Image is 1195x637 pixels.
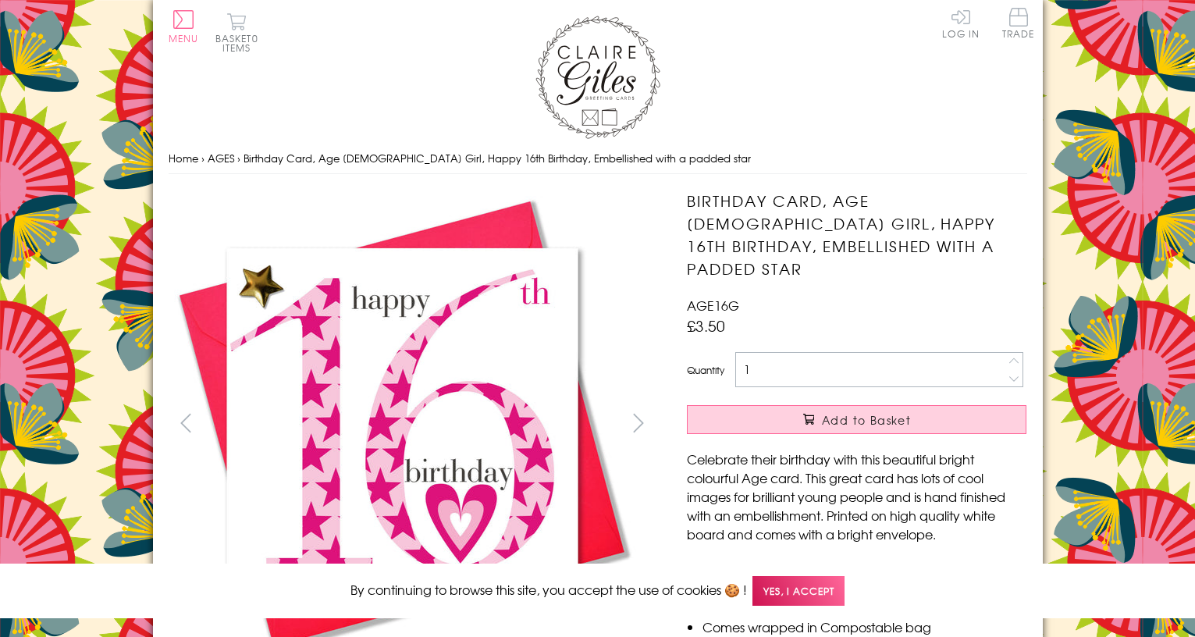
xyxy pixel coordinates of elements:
button: Basket0 items [215,12,258,52]
a: AGES [208,151,234,165]
span: › [201,151,205,165]
button: next [621,405,656,440]
nav: breadcrumbs [169,143,1027,175]
button: prev [169,405,204,440]
h1: Birthday Card, Age [DEMOGRAPHIC_DATA] Girl, Happy 16th Birthday, Embellished with a padded star [687,190,1026,279]
span: Yes, I accept [752,576,845,607]
span: 0 items [222,31,258,55]
label: Quantity [687,363,724,377]
span: £3.50 [687,315,725,336]
span: Add to Basket [822,412,911,428]
a: Home [169,151,198,165]
span: › [237,151,240,165]
span: AGE16G [687,296,739,315]
span: Birthday Card, Age [DEMOGRAPHIC_DATA] Girl, Happy 16th Birthday, Embellished with a padded star [244,151,751,165]
a: Trade [1002,8,1035,41]
li: Dimensions: 150mm x 150mm [702,561,1026,580]
p: Celebrate their birthday with this beautiful bright colourful Age card. This great card has lots ... [687,450,1026,543]
span: Menu [169,31,199,45]
a: Log In [942,8,980,38]
span: Trade [1002,8,1035,38]
button: Add to Basket [687,405,1026,434]
img: Claire Giles Greetings Cards [535,16,660,139]
button: Menu [169,10,199,43]
li: Comes wrapped in Compostable bag [702,617,1026,636]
